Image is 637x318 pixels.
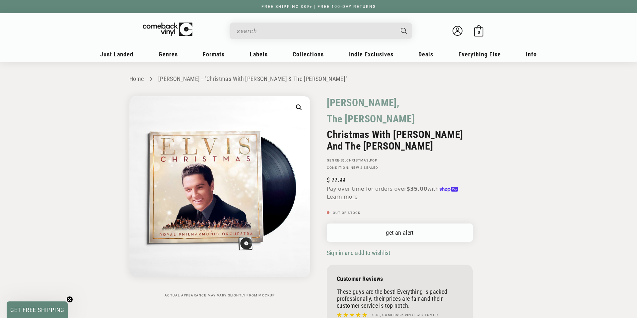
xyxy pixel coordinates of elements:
[7,301,68,318] div: GET FREE SHIPPINGClose teaser
[478,30,480,35] span: 0
[337,288,463,309] p: These guys are the best! Everything is packed professionally, their prices are fair and their cus...
[293,51,324,58] span: Collections
[237,24,394,38] input: When autocomplete results are available use up and down arrows to review and enter to select
[327,159,473,162] p: GENRE(S): ,
[129,293,310,297] p: Actual appearance may vary slightly from mockup
[526,51,537,58] span: Info
[158,75,348,82] a: [PERSON_NAME] - "Christmas With [PERSON_NAME] & The [PERSON_NAME]"
[370,159,378,162] a: Pop
[459,51,501,58] span: Everything Else
[395,23,413,39] button: Search
[327,166,473,170] p: Condition: New & Sealed
[230,23,412,39] div: Search
[418,51,433,58] span: Deals
[250,51,268,58] span: Labels
[327,176,330,183] span: $
[327,249,392,257] button: Sign in and add to wishlist
[327,176,345,183] span: 22.99
[327,211,473,215] p: Out of stock
[346,159,369,162] a: Christmas
[10,306,64,313] span: GET FREE SHIPPING
[349,51,393,58] span: Indie Exclusives
[66,296,73,303] button: Close teaser
[203,51,225,58] span: Formats
[327,96,399,109] a: [PERSON_NAME],
[129,74,508,84] nav: breadcrumbs
[129,96,310,297] media-gallery: Gallery Viewer
[372,312,438,318] h4: C.R., Comeback Vinyl customer
[327,249,390,256] span: Sign in and add to wishlist
[337,275,463,282] p: Customer Reviews
[327,129,473,152] h2: Christmas With [PERSON_NAME] And The [PERSON_NAME]
[255,4,383,9] a: FREE SHIPPING $89+ | FREE 100-DAY RETURNS
[327,223,473,242] a: get an alert
[129,75,144,82] a: Home
[327,112,415,125] a: The [PERSON_NAME]
[100,51,133,58] span: Just Landed
[159,51,178,58] span: Genres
